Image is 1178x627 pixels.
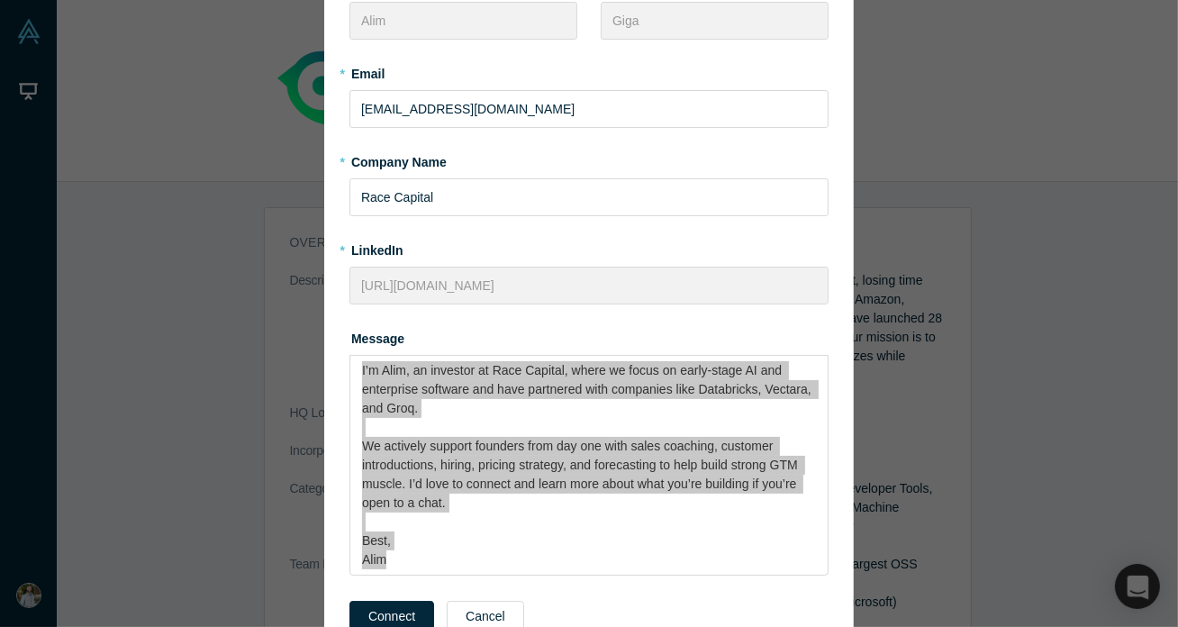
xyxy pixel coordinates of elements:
div: rdw-wrapper [349,355,829,576]
span: Alim [362,552,386,567]
span: Best, [362,533,391,548]
label: Message [349,323,829,349]
label: LinkedIn [349,235,403,260]
span: I’m Alim, an investor at Race Capital, where we focus on early-stage AI and enterprise software a... [362,363,815,415]
div: rdw-editor [362,361,817,569]
label: Company Name [349,147,829,172]
label: Email [349,59,829,84]
span: We actively support founders from day one with sales coaching, customer introductions, hiring, pr... [362,439,802,510]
